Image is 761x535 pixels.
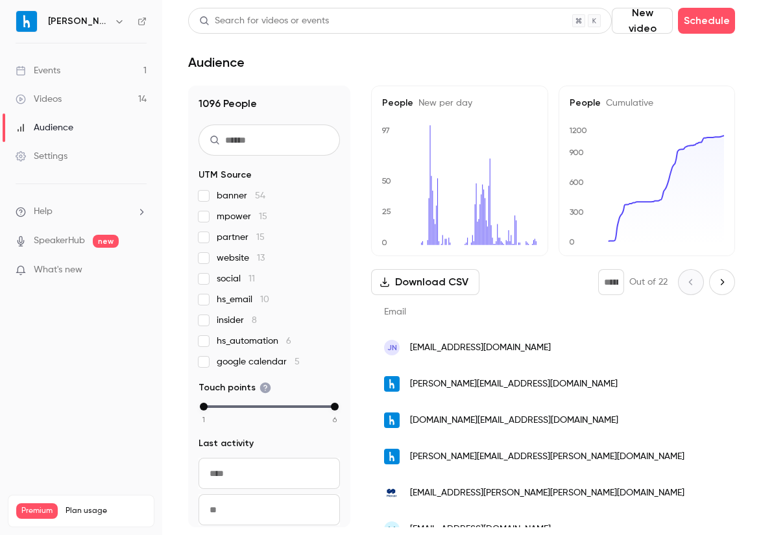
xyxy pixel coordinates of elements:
[295,357,300,366] span: 5
[387,342,397,353] span: JN
[570,208,584,217] text: 300
[188,54,245,70] h1: Audience
[217,210,267,223] span: mpower
[199,14,329,28] div: Search for videos or events
[381,126,390,135] text: 97
[570,97,725,110] h5: People
[16,93,62,106] div: Videos
[66,506,146,516] span: Plan usage
[16,121,73,134] div: Audience
[382,97,537,110] h5: People
[629,276,668,289] p: Out of 22
[217,231,265,244] span: partner
[410,486,684,500] span: [EMAIL_ADDRESS][PERSON_NAME][PERSON_NAME][DOMAIN_NAME]
[217,355,300,368] span: google calendar
[252,316,257,325] span: 8
[48,15,109,28] h6: [PERSON_NAME]
[331,403,339,410] div: max
[199,381,271,394] span: Touch points
[569,178,584,187] text: 600
[384,485,400,501] img: mercer.com
[217,335,291,348] span: hs_automation
[199,458,340,489] input: From
[333,414,337,425] span: 6
[384,412,400,428] img: harri.com
[410,377,618,391] span: [PERSON_NAME][EMAIL_ADDRESS][DOMAIN_NAME]
[16,205,147,219] li: help-dropdown-opener
[16,503,58,519] span: Premium
[678,8,735,34] button: Schedule
[34,263,82,277] span: What's new
[371,269,479,295] button: Download CSV
[382,207,391,216] text: 25
[34,234,85,248] a: SpeakerHub
[410,341,551,355] span: [EMAIL_ADDRESS][DOMAIN_NAME]
[569,148,584,157] text: 900
[217,189,265,202] span: banner
[384,449,400,464] img: harri.com
[709,269,735,295] button: Next page
[381,176,391,185] text: 50
[93,235,119,248] span: new
[413,99,472,108] span: New per day
[217,314,257,327] span: insider
[200,403,208,410] div: min
[199,169,252,182] span: UTM Source
[286,337,291,346] span: 6
[199,96,340,112] h1: 1096 People
[202,414,205,425] span: 1
[601,99,653,108] span: Cumulative
[199,437,254,450] span: Last activity
[569,238,575,247] text: 0
[217,252,265,265] span: website
[16,150,67,163] div: Settings
[199,494,340,525] input: To
[217,272,255,285] span: social
[410,414,618,427] span: [DOMAIN_NAME][EMAIL_ADDRESS][DOMAIN_NAME]
[569,126,587,135] text: 1200
[217,293,269,306] span: hs_email
[260,295,269,304] span: 10
[381,238,387,247] text: 0
[16,64,60,77] div: Events
[248,274,255,283] span: 11
[256,233,265,242] span: 15
[259,212,267,221] span: 15
[612,8,673,34] button: New video
[16,11,37,32] img: Harri
[34,205,53,219] span: Help
[410,450,684,464] span: [PERSON_NAME][EMAIL_ADDRESS][PERSON_NAME][DOMAIN_NAME]
[384,307,406,316] span: Email
[255,191,265,200] span: 54
[257,254,265,263] span: 13
[387,523,397,535] span: AA
[384,376,400,392] img: harri.com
